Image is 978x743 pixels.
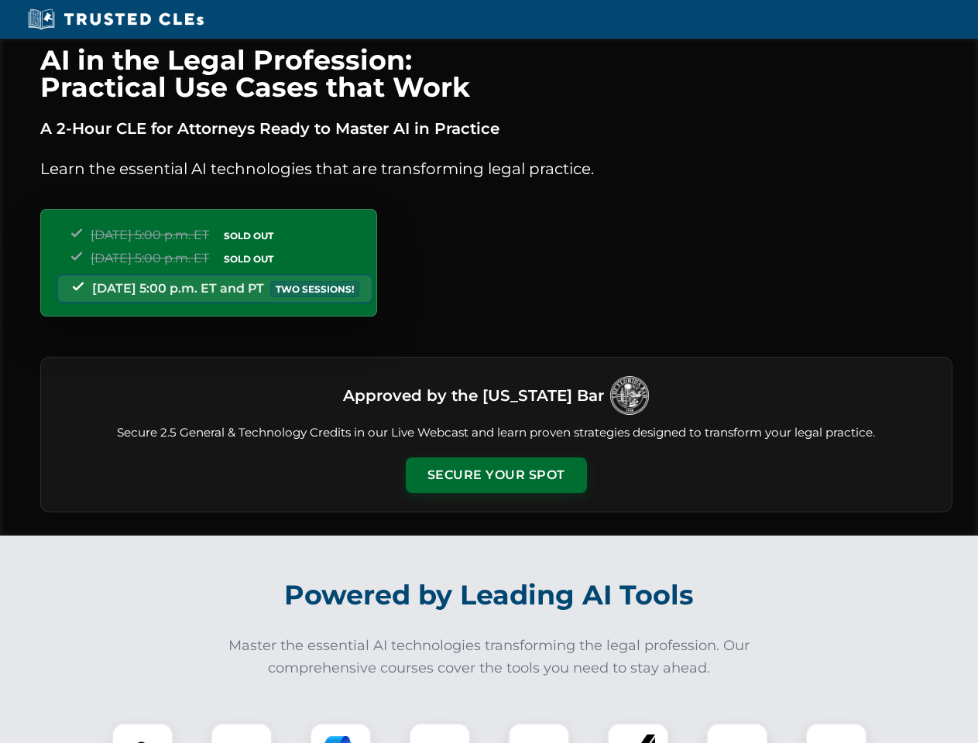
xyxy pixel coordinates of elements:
img: Logo [610,376,649,415]
h2: Powered by Leading AI Tools [60,568,918,622]
span: [DATE] 5:00 p.m. ET [91,228,209,242]
p: Secure 2.5 General & Technology Credits in our Live Webcast and learn proven strategies designed ... [60,424,933,442]
p: A 2-Hour CLE for Attorneys Ready to Master AI in Practice [40,116,952,141]
p: Learn the essential AI technologies that are transforming legal practice. [40,156,952,181]
span: [DATE] 5:00 p.m. ET [91,251,209,265]
h3: Approved by the [US_STATE] Bar [343,382,604,409]
h1: AI in the Legal Profession: Practical Use Cases that Work [40,46,952,101]
img: Trusted CLEs [23,8,208,31]
span: SOLD OUT [218,251,279,267]
p: Master the essential AI technologies transforming the legal profession. Our comprehensive courses... [218,635,760,680]
span: SOLD OUT [218,228,279,244]
button: Secure Your Spot [406,457,587,493]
